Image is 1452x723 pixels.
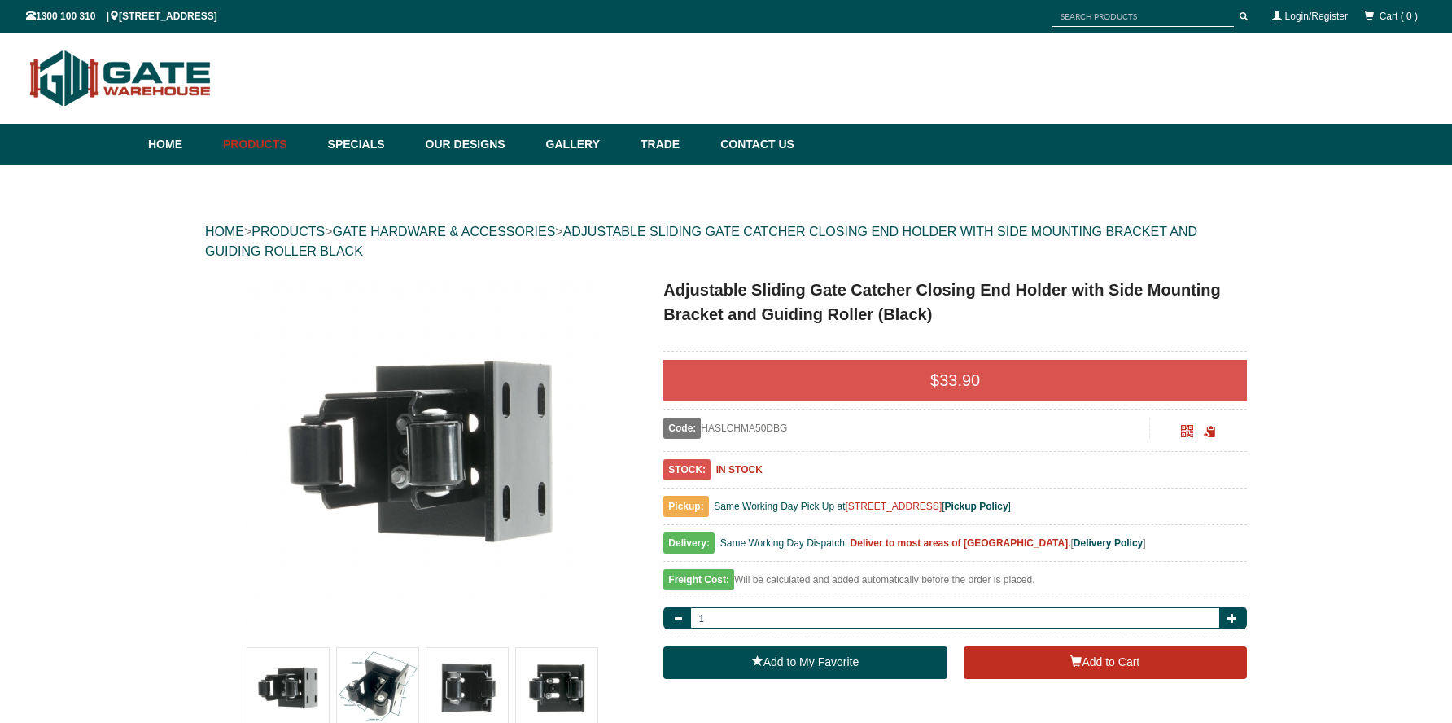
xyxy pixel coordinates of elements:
a: Our Designs [418,124,538,165]
a: Login/Register [1285,11,1348,22]
a: PRODUCTS [251,225,325,239]
span: Freight Cost: [663,569,734,590]
img: Gate Warehouse [26,41,216,116]
a: Delivery Policy [1074,537,1143,549]
button: Add to Cart [964,646,1247,679]
a: Add to My Favorite [663,646,947,679]
span: Same Working Day Dispatch. [720,537,848,549]
div: Will be calculated and added automatically before the order is placed. [663,570,1247,598]
a: [STREET_ADDRESS] [846,501,942,512]
span: Click to copy the URL [1204,426,1216,438]
div: [ ] [663,533,1247,562]
div: $ [663,360,1247,401]
b: IN STOCK [716,464,763,475]
span: Cart ( 0 ) [1380,11,1418,22]
div: HASLCHMA50DBG [663,418,1149,439]
a: Products [215,124,320,165]
input: SEARCH PRODUCTS [1052,7,1234,27]
span: STOCK: [663,459,711,480]
span: Code: [663,418,701,439]
div: > > > [205,206,1247,278]
a: Pickup Policy [945,501,1008,512]
a: GATE HARDWARE & ACCESSORIES [332,225,555,239]
a: Click to enlarge and scan to share. [1181,427,1193,439]
a: Trade [632,124,712,165]
a: ADJUSTABLE SLIDING GATE CATCHER CLOSING END HOLDER WITH SIDE MOUNTING BRACKET AND GUIDING ROLLER ... [205,225,1197,258]
a: Adjustable Sliding Gate Catcher Closing End Holder with Side Mounting Bracket and Guiding Roller ... [207,278,637,636]
b: Deliver to most areas of [GEOGRAPHIC_DATA]. [851,537,1071,549]
h1: Adjustable Sliding Gate Catcher Closing End Holder with Side Mounting Bracket and Guiding Roller ... [663,278,1247,326]
a: Contact Us [712,124,794,165]
span: Delivery: [663,532,715,554]
img: Adjustable Sliding Gate Catcher Closing End Holder with Side Mounting Bracket and Guiding Roller ... [243,278,601,636]
a: HOME [205,225,244,239]
span: Same Working Day Pick Up at [ ] [714,501,1011,512]
a: Home [148,124,215,165]
span: 33.90 [939,371,980,389]
a: Specials [320,124,418,165]
a: Gallery [538,124,632,165]
span: 1300 100 310 | [STREET_ADDRESS] [26,11,217,22]
span: Pickup: [663,496,708,517]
